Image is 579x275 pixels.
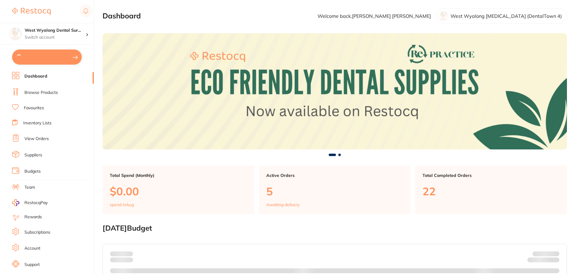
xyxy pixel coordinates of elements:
img: Dashboard [103,33,567,149]
p: Spent: [110,251,133,256]
a: Total Spend (Monthly)$0.00spend inAug [103,166,254,215]
p: Switch account [25,34,86,40]
a: Total Completed Orders22 [415,166,567,215]
h2: [DATE] Budget [103,224,567,232]
a: Restocq Logo [12,5,51,18]
a: Inventory Lists [23,120,52,126]
img: RestocqPay [12,199,19,206]
p: 5 [266,185,403,197]
a: RestocqPay [12,199,48,206]
img: Restocq Logo [12,8,51,15]
a: Support [24,262,40,268]
p: spend in Aug [110,202,134,207]
a: Active Orders5Awaiting delivery [259,166,411,215]
p: $0.00 [110,185,247,197]
a: Account [24,245,40,251]
a: Suppliers [24,152,42,158]
a: Subscriptions [24,229,50,235]
a: Favourites [24,105,44,111]
h4: West Wyalong Dental Surgery (DentalTown 4) [25,27,86,34]
a: Budgets [24,168,41,174]
strong: $NaN [548,251,559,257]
strong: $0.00 [549,258,559,264]
p: month [110,256,133,264]
p: West Wyalong [MEDICAL_DATA] (DentalTown 4) [451,13,562,19]
p: Remaining: [527,256,559,264]
a: Team [24,184,35,190]
p: Active Orders [266,173,403,178]
p: 22 [422,185,560,197]
strong: $0.00 [122,251,133,257]
img: West Wyalong Dental Surgery (DentalTown 4) [9,28,21,40]
p: Total Completed Orders [422,173,560,178]
p: Budget: [533,251,559,256]
p: Welcome back, [PERSON_NAME] [PERSON_NAME] [318,13,431,19]
a: Browse Products [24,90,58,96]
h2: Dashboard [103,12,141,20]
a: Dashboard [24,73,47,79]
a: Rewards [24,214,42,220]
a: View Orders [24,136,49,142]
span: RestocqPay [24,200,48,206]
p: Total Spend (Monthly) [110,173,247,178]
p: Awaiting delivery [266,202,299,207]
